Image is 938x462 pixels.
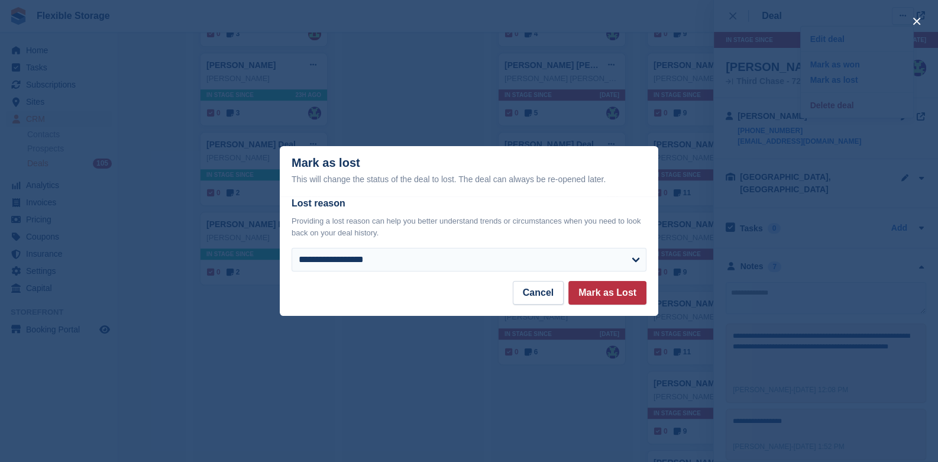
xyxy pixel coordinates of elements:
div: Mark as lost [292,156,646,186]
button: Mark as Lost [568,281,646,305]
div: This will change the status of the deal to lost. The deal can always be re-opened later. [292,172,646,186]
label: Lost reason [292,196,646,211]
button: Cancel [513,281,564,305]
button: close [907,12,926,31]
p: Providing a lost reason can help you better understand trends or circumstances when you need to l... [292,215,646,238]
